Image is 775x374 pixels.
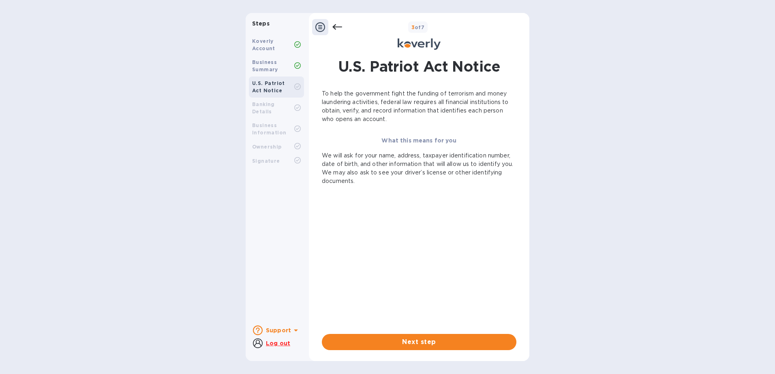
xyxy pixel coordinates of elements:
b: of 7 [411,24,425,30]
button: Next step [322,334,516,350]
span: Next step [328,337,510,347]
b: Business Summary [252,59,278,72]
p: We will ask for your name, address, taxpayer identification number, date of birth, and other info... [322,151,516,185]
b: Steps [252,20,270,27]
b: Ownership [252,144,282,150]
b: Support [266,327,291,334]
h1: U.S. Patriot Act Notice [338,56,500,76]
b: Banking Details [252,101,275,115]
b: U.S. Patriot Act Notice [252,80,285,93]
span: 3 [411,24,415,30]
b: Business Information [252,122,286,136]
b: What this means for you [381,137,456,144]
b: Signature [252,158,280,164]
u: Log out [266,340,290,346]
b: Koverly Account [252,38,275,51]
p: To help the government fight the funding of terrorism and money laundering activities, federal la... [322,89,516,123]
